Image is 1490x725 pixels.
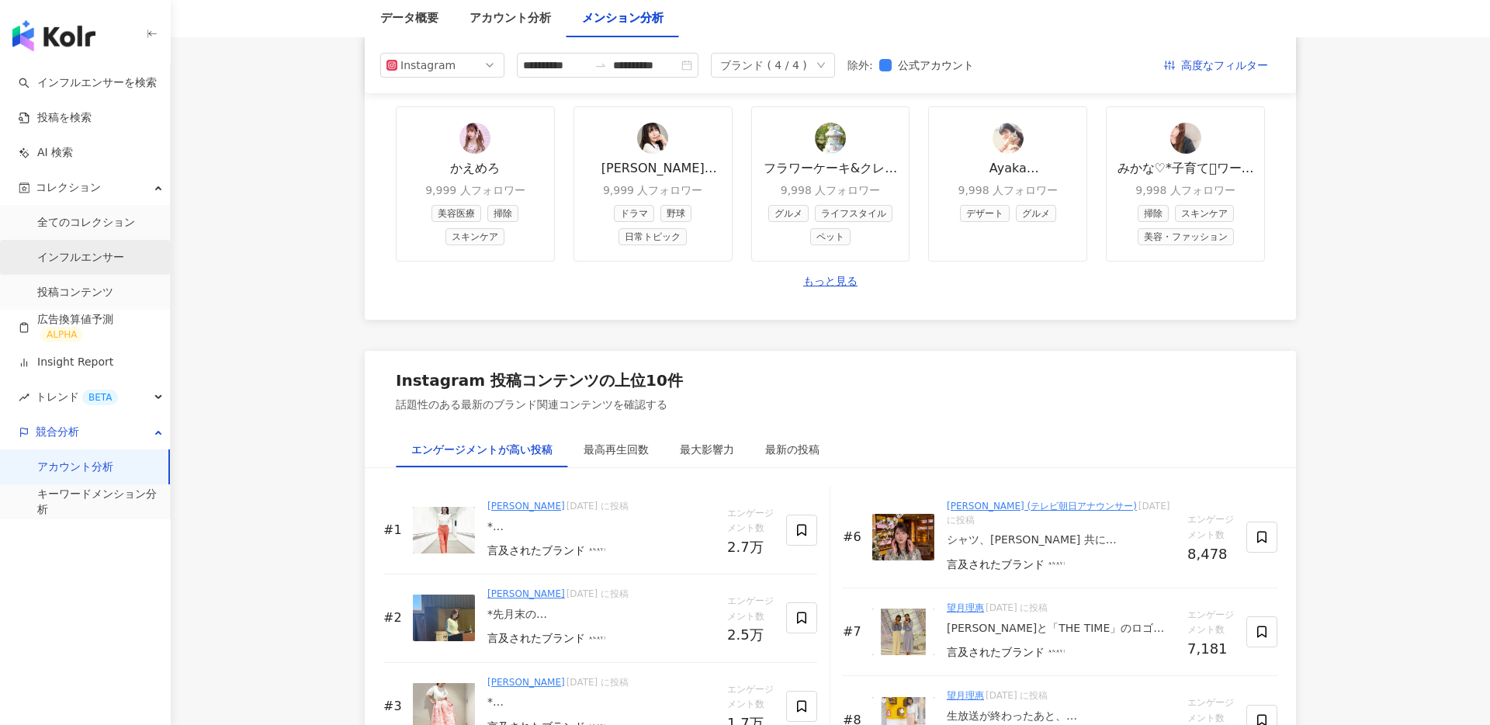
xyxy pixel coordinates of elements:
[19,145,73,161] a: AI 検索
[1138,205,1169,222] span: 掃除
[37,250,124,265] a: インフルエンサー
[1016,205,1056,222] span: グルメ
[19,355,113,370] a: Insight Report
[470,9,551,28] div: アカウント分析
[603,183,703,199] div: 9,999 人フォロワー
[947,602,984,613] a: 望月理惠
[1138,228,1234,245] span: 美容・ファッション
[751,106,910,262] a: KOL Avatarフラワーケーキ&クレイメレンゲドール 本部デコラティエユニーク,22837767499,998 人フォロワーグルメライフスタイルペット
[947,645,1045,661] div: 言及されたブランド
[19,110,92,126] a: 投稿を検索
[892,57,980,74] span: 公式アカウント
[19,392,29,403] span: rise
[960,205,1010,222] span: デザート
[660,205,691,222] span: 野球
[843,623,866,640] div: #7
[37,285,113,300] a: 投稿コンテンツ
[872,609,934,655] img: post-image
[847,57,873,74] label: 除外 :
[588,549,607,561] a: KOL Avatar
[487,205,518,222] span: 掃除
[958,183,1059,199] div: 9,998 人フォロワー
[815,123,846,154] img: KOL Avatar
[843,529,866,546] div: #6
[1187,641,1234,657] div: 7,181
[816,61,826,70] span: down
[383,698,407,715] div: #3
[810,228,851,245] span: ペット
[19,75,157,91] a: searchインフルエンサーを検索
[37,215,135,231] a: 全てのコレクション
[727,539,774,555] div: 2.7万
[36,170,101,205] span: コレクション
[1106,106,1265,262] a: KOL Avatarみかな♡*子育て𖤐ワーママ✿𖤐グルメ𖤐ファッション✿,106269875359,998 人フォロワー掃除スキンケア美容・ファッション
[727,682,774,713] span: エンゲージメント数
[947,501,1169,526] span: [DATE] に投稿
[445,228,504,245] span: スキンケア
[555,160,750,177] div: [PERSON_NAME] ([PERSON_NAME]),1904728053
[1181,54,1268,78] span: 高度なフィルター
[487,543,585,559] div: 言及されたブランド
[1048,563,1066,575] a: KOL Avatar
[383,522,407,539] div: #1
[459,123,490,154] img: KOL Avatar
[584,441,649,458] div: 最高再生回数
[986,690,1048,701] span: [DATE] に投稿
[872,514,934,560] img: post-image
[947,709,1175,724] div: 生放送が終わったあと、 スタッフの声が！ 「シマエナガちゃんの取材ありますので スタジオあけてくださーい」 そう、シマエナガちゃん単体での 撮影がありました！人気者！！😆！！ 撮影前に一緒に撮っ...
[487,501,565,512] a: [PERSON_NAME]
[413,507,475,553] img: post-image
[1175,205,1234,222] span: スキンケア
[396,397,683,413] div: 話題性のある最新のブランド関連コンテンツを確認する
[82,390,118,405] div: BETA
[380,9,438,28] div: データ概要
[761,160,900,177] div: フラワーケーキ&クレイメレンゲドール 本部デコラティエユニーク,2283776749
[928,106,1087,262] a: KOL AvatarAyaka Iwasa,4882060959,998 人フォロワーデザートグルメ
[37,460,113,475] a: アカウント分析
[396,106,555,262] a: KOL Avatarかえめろ9,999 人フォロワー美容医療掃除スキンケア
[582,9,664,28] div: メンション分析
[1048,650,1066,663] a: KOL Avatar
[1048,554,1066,573] img: KOL Avatar
[720,54,807,77] div: ブランド ( 4 / 4 )
[1116,160,1255,177] div: みかな♡*子育て𖤐ワーママ✿𖤐グルメ𖤐ファッション✿,10626987535
[12,20,95,51] img: logo
[431,205,481,222] span: 美容医療
[1187,608,1234,638] span: エンゲージメント数
[947,501,1137,512] a: [PERSON_NAME] (テレビ朝日アナウンサー)
[1048,642,1066,661] img: KOL Avatar
[947,557,1045,573] div: 言及されたブランド
[567,588,629,599] span: [DATE] に投稿
[588,629,607,647] img: KOL Avatar
[993,123,1024,154] img: KOL Avatar
[36,380,118,415] span: トレンド
[1135,183,1235,199] div: 9,998 人フォロワー
[1170,123,1201,154] img: KOL Avatar
[594,59,607,71] span: to
[487,519,715,535] div: * この後8時58分〜 テレビ東京「ナゼそこ？＋」放送です🌸 お時間ある方是非見て頂けたら嬉しいです☺️ 衣装も紹介させて下さい🫶 ニット＆パンツ👗 @anayi_official ピアス💎 @...
[36,415,79,449] span: 競合分析
[938,160,1077,177] div: Ayaka Iwasa,488206095
[411,441,553,458] div: エンゲージメントが高い投稿
[567,501,629,512] span: [DATE] に投稿
[413,595,475,641] img: post-image
[487,631,585,647] div: 言及されたブランド
[19,312,158,343] a: 広告換算値予測ALPHA
[487,588,565,599] a: [PERSON_NAME]
[637,123,668,154] img: KOL Avatar
[588,637,607,650] a: KOL Avatar
[947,532,1175,548] div: シャツ、[PERSON_NAME] 共に @anayi_official のものです🌱 先週は 代打：[PERSON_NAME](星稜→同志社 ) でした！⚾️🌸 いつも素敵な衣装をありがとうご...
[947,621,1175,637] div: [PERSON_NAME]と「THE TIME」のロゴを 作ってみました🤭 2枚目怪しい笑笑 同じブルーコーデということで 写真撮りました🩵 ◉イヤリング @abiste_official ◉ト...
[1187,546,1234,562] div: 8,478
[573,106,733,262] a: KOL Avatar[PERSON_NAME] ([PERSON_NAME]),19047280539,999 人フォロワードラマ野球日常トピック
[947,690,984,701] a: 望月理惠
[594,59,607,71] span: swap-right
[396,369,683,391] div: Instagram 投稿コンテンツの上位10件
[680,441,734,458] div: 最大影響力
[567,677,629,688] span: [DATE] に投稿
[1152,53,1280,78] button: 高度なフィルター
